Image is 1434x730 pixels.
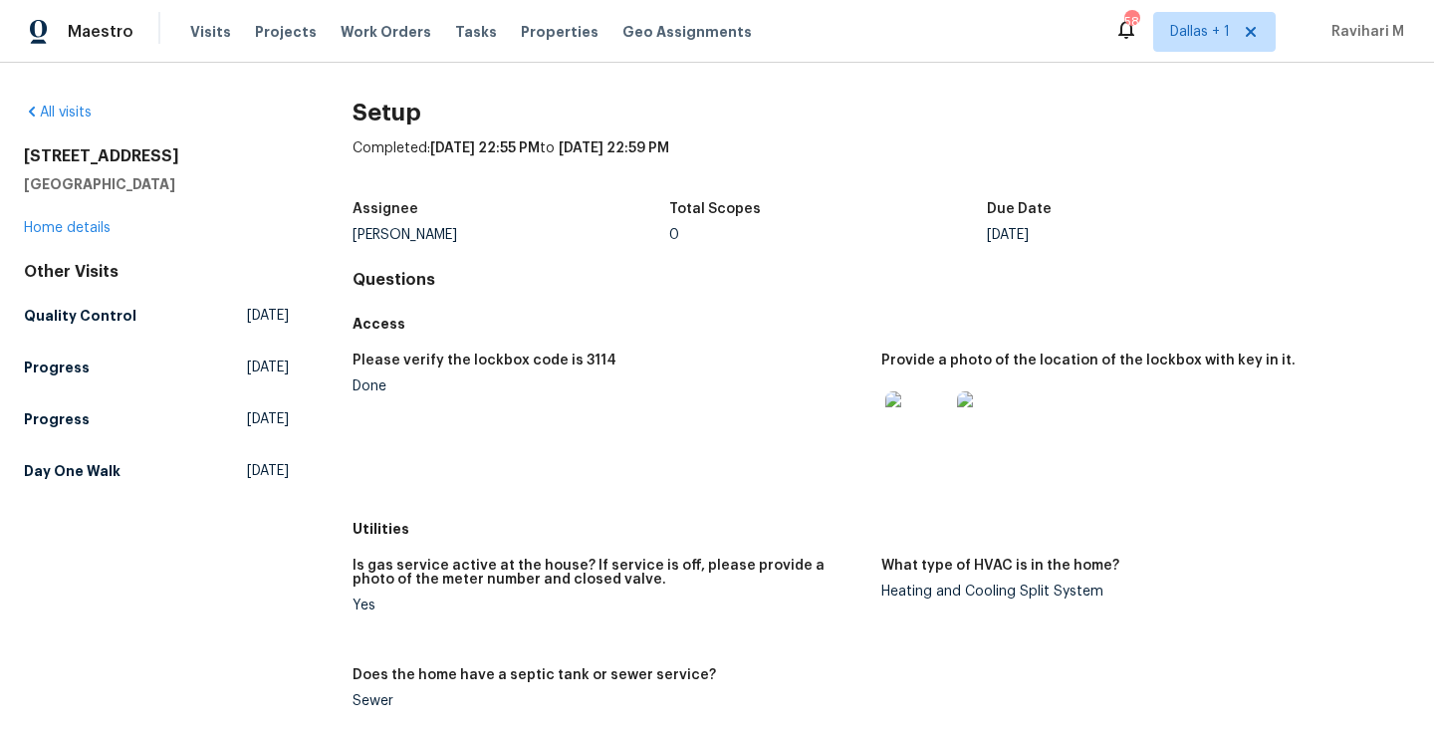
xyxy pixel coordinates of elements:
h5: Does the home have a septic tank or sewer service? [353,668,716,682]
a: Progress[DATE] [24,350,289,385]
h4: Questions [353,270,1410,290]
h2: [STREET_ADDRESS] [24,146,289,166]
h5: What type of HVAC is in the home? [881,559,1119,573]
div: 58 [1124,12,1138,32]
a: Day One Walk[DATE] [24,453,289,489]
a: Home details [24,221,111,235]
span: [DATE] [247,461,289,481]
h5: Total Scopes [669,202,761,216]
h5: Assignee [353,202,418,216]
div: Heating and Cooling Split System [881,585,1394,599]
h5: Day One Walk [24,461,120,481]
div: 0 [669,228,987,242]
a: Quality Control[DATE] [24,298,289,334]
span: Work Orders [341,22,431,42]
span: Dallas + 1 [1170,22,1230,42]
span: Properties [521,22,598,42]
span: Tasks [455,25,497,39]
span: [DATE] [247,409,289,429]
div: [DATE] [987,228,1305,242]
span: Visits [190,22,231,42]
h5: Is gas service active at the house? If service is off, please provide a photo of the meter number... [353,559,865,587]
h2: Setup [353,103,1410,122]
h5: Progress [24,409,90,429]
h5: Please verify the lockbox code is 3114 [353,354,616,367]
div: Sewer [353,694,865,708]
span: Maestro [68,22,133,42]
span: [DATE] 22:59 PM [559,141,669,155]
span: [DATE] 22:55 PM [430,141,540,155]
div: Done [353,379,865,393]
span: [DATE] [247,358,289,377]
h5: Progress [24,358,90,377]
h5: Due Date [987,202,1052,216]
span: Geo Assignments [622,22,752,42]
h5: Provide a photo of the location of the lockbox with key in it. [881,354,1296,367]
div: [PERSON_NAME] [353,228,670,242]
h5: Access [353,314,1410,334]
h5: Utilities [353,519,1410,539]
div: Other Visits [24,262,289,282]
a: Progress[DATE] [24,401,289,437]
h5: Quality Control [24,306,136,326]
span: Ravihari M [1323,22,1404,42]
span: [DATE] [247,306,289,326]
div: Yes [353,599,865,612]
h5: [GEOGRAPHIC_DATA] [24,174,289,194]
div: Completed: to [353,138,1410,190]
span: Projects [255,22,317,42]
a: All visits [24,106,92,120]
